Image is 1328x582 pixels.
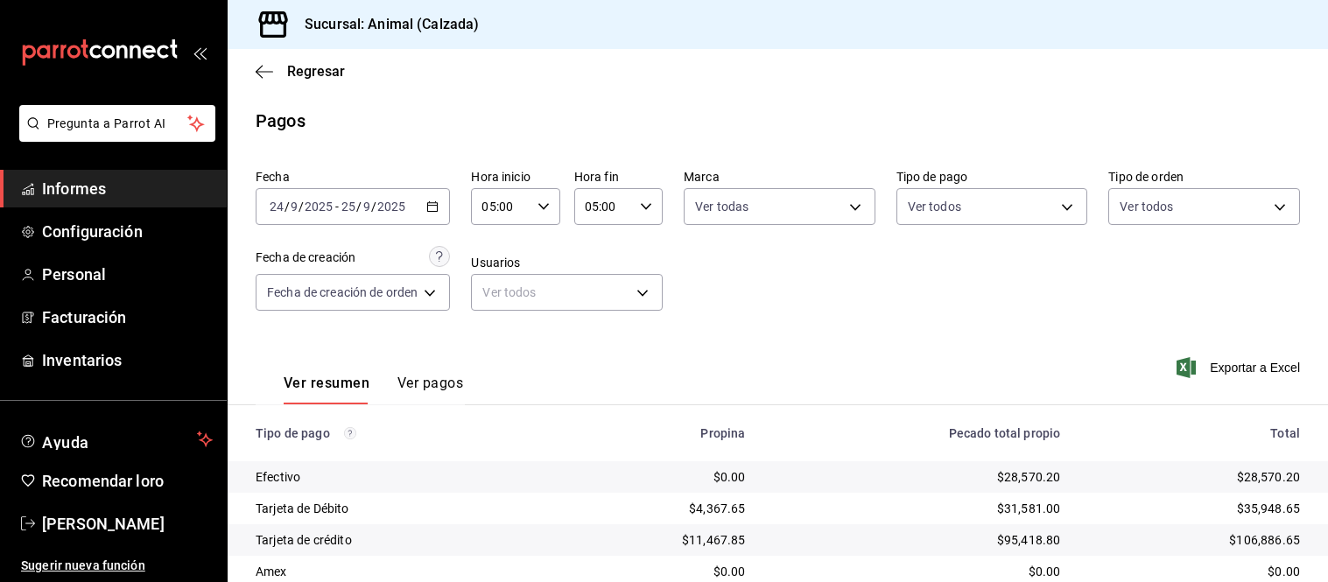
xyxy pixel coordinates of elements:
[256,110,306,131] font: Pagos
[42,179,106,198] font: Informes
[19,105,215,142] button: Pregunta a Parrot AI
[1210,361,1300,375] font: Exportar a Excel
[997,470,1061,484] font: $28,570.20
[997,533,1061,547] font: $95,418.80
[362,200,371,214] input: --
[949,426,1061,440] font: Pecado total propio
[471,170,530,184] font: Hora inicio
[256,63,345,80] button: Regresar
[713,564,746,578] font: $0.00
[47,116,166,130] font: Pregunta a Parrot AI
[42,222,143,241] font: Configuración
[256,470,300,484] font: Efectivo
[471,256,520,270] font: Usuarios
[21,558,145,572] font: Sugerir nueva función
[304,200,334,214] input: ----
[344,427,356,439] svg: Los pagos realizados con Pay y otras terminales son montos brutos.
[682,533,746,547] font: $11,467.85
[482,285,536,299] font: Ver todos
[341,200,356,214] input: --
[1268,564,1300,578] font: $0.00
[1180,357,1300,378] button: Exportar a Excel
[371,200,376,214] font: /
[689,501,745,515] font: $4,367.65
[287,63,345,80] font: Regresar
[713,470,746,484] font: $0.00
[256,170,290,184] font: Fecha
[285,200,290,214] font: /
[574,170,619,184] font: Hora fin
[376,200,406,214] input: ----
[42,433,89,452] font: Ayuda
[1120,200,1173,214] font: Ver todos
[997,501,1061,515] font: $31,581.00
[1108,170,1184,184] font: Tipo de orden
[908,200,961,214] font: Ver todos
[269,200,285,214] input: --
[284,375,369,391] font: Ver resumen
[12,127,215,145] a: Pregunta a Parrot AI
[267,285,418,299] font: Fecha de creación de orden
[1237,470,1301,484] font: $28,570.20
[42,308,126,326] font: Facturación
[1029,564,1061,578] font: $0.00
[256,426,330,440] font: Tipo de pago
[42,515,165,533] font: [PERSON_NAME]
[284,374,463,404] div: pestañas de navegación
[335,200,339,214] font: -
[256,533,352,547] font: Tarjeta de crédito
[1270,426,1300,440] font: Total
[700,426,745,440] font: Propina
[42,472,164,490] font: Recomendar loro
[356,200,362,214] font: /
[299,200,304,214] font: /
[896,170,968,184] font: Tipo de pago
[397,375,463,391] font: Ver pagos
[1229,533,1300,547] font: $106,886.65
[305,16,479,32] font: Sucursal: Animal (Calzada)
[256,564,287,578] font: Amex
[42,265,106,284] font: Personal
[42,351,122,369] font: Inventarios
[193,46,207,60] button: abrir_cajón_menú
[1237,501,1301,515] font: $35,948.65
[256,250,355,264] font: Fecha de creación
[684,170,720,184] font: Marca
[695,200,748,214] font: Ver todas
[290,200,299,214] input: --
[256,501,349,515] font: Tarjeta de Débito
